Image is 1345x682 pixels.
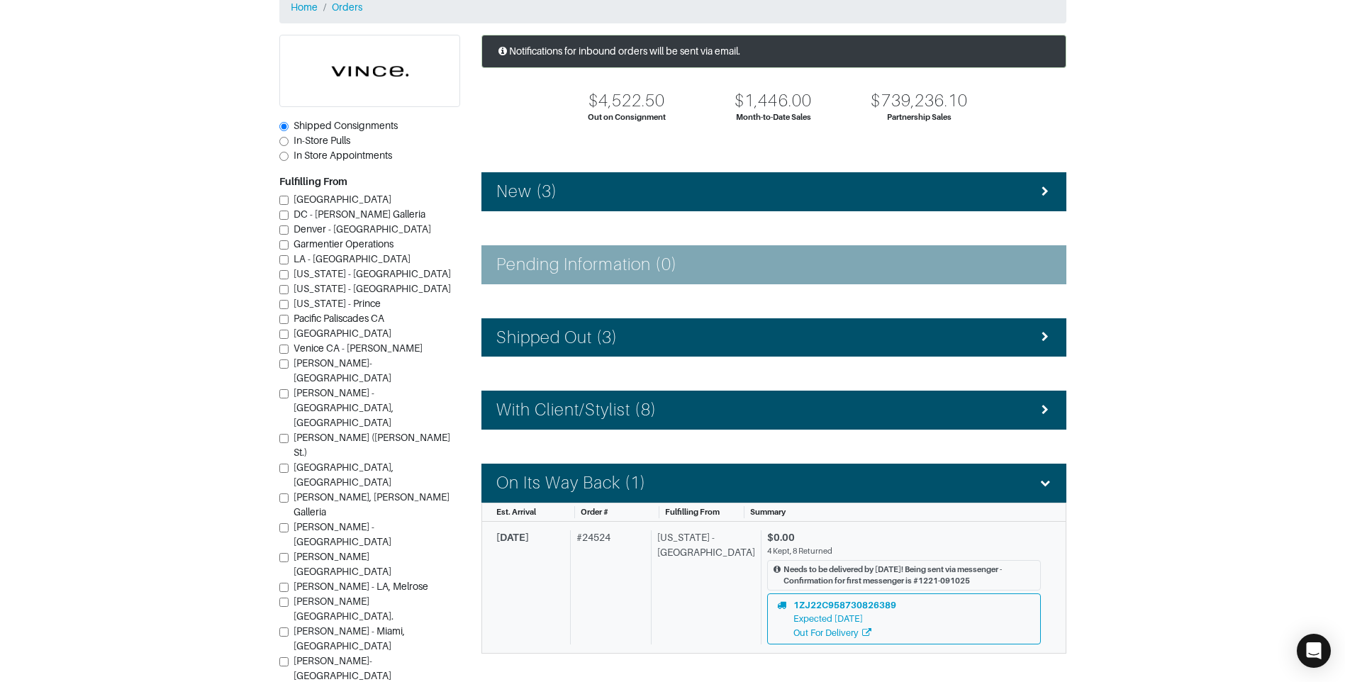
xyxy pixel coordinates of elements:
input: [PERSON_NAME], [PERSON_NAME] Galleria [279,493,289,503]
input: [PERSON_NAME] - LA, Melrose [279,583,289,592]
input: [PERSON_NAME] - [GEOGRAPHIC_DATA], [GEOGRAPHIC_DATA] [279,389,289,398]
input: Denver - [GEOGRAPHIC_DATA] [279,225,289,235]
span: [GEOGRAPHIC_DATA], [GEOGRAPHIC_DATA] [294,462,394,488]
span: In Store Appointments [294,150,392,161]
div: Month-to-Date Sales [736,111,811,123]
h4: On Its Way Back (1) [496,473,647,493]
input: LA - [GEOGRAPHIC_DATA] [279,255,289,264]
input: [GEOGRAPHIC_DATA] [279,196,289,205]
input: In-Store Pulls [279,137,289,146]
span: [PERSON_NAME][GEOGRAPHIC_DATA]. [294,596,394,622]
div: [US_STATE] - [GEOGRAPHIC_DATA] [651,530,755,644]
div: 4 Kept, 8 Returned [767,545,1041,557]
span: [GEOGRAPHIC_DATA] [294,194,391,205]
span: Shipped Consignments [294,120,398,131]
span: [PERSON_NAME]-[GEOGRAPHIC_DATA] [294,357,391,384]
input: [PERSON_NAME]-[GEOGRAPHIC_DATA] [279,359,289,369]
input: [PERSON_NAME][GEOGRAPHIC_DATA]. [279,598,289,607]
input: [GEOGRAPHIC_DATA] [279,330,289,339]
input: [PERSON_NAME]- [GEOGRAPHIC_DATA] [279,657,289,666]
span: Order # [581,508,608,516]
input: [PERSON_NAME] ([PERSON_NAME] St.) [279,434,289,443]
h4: Pending Information (0) [496,255,677,275]
input: [PERSON_NAME][GEOGRAPHIC_DATA] [279,553,289,562]
a: Home [291,1,318,13]
div: # 24524 [570,530,645,644]
div: $4,522.50 [588,91,665,111]
span: Fulfilling From [665,508,720,516]
div: Expected [DATE] [793,612,896,625]
span: [GEOGRAPHIC_DATA] [294,328,391,339]
a: 1ZJ22C958730826389Expected [DATE]Out For Delivery [767,593,1041,644]
span: Pacific Paliscades CA [294,313,384,324]
span: Venice CA - [PERSON_NAME] [294,342,423,354]
div: Notifications for inbound orders will be sent via email. [481,35,1066,68]
input: Garmentier Operations [279,240,289,250]
input: [PERSON_NAME] - Miami, [GEOGRAPHIC_DATA] [279,627,289,637]
span: Garmentier Operations [294,238,394,250]
h4: With Client/Stylist (8) [496,400,657,420]
span: [PERSON_NAME] - [GEOGRAPHIC_DATA] [294,521,391,547]
span: [PERSON_NAME] - [GEOGRAPHIC_DATA], [GEOGRAPHIC_DATA] [294,387,394,428]
span: Denver - [GEOGRAPHIC_DATA] [294,223,431,235]
span: Summary [750,508,786,516]
input: In Store Appointments [279,152,289,161]
span: In-Store Pulls [294,135,350,146]
div: Open Intercom Messenger [1297,634,1331,668]
input: [PERSON_NAME] - [GEOGRAPHIC_DATA] [279,523,289,532]
div: $0.00 [767,530,1041,545]
h4: New (3) [496,181,557,202]
label: Fulfilling From [279,174,347,189]
div: Out on Consignment [588,111,666,123]
input: DC - [PERSON_NAME] Galleria [279,211,289,220]
div: $1,446.00 [735,91,811,111]
div: 1ZJ22C958730826389 [793,598,896,612]
span: [US_STATE] - Prince [294,298,381,309]
span: [PERSON_NAME], [PERSON_NAME] Galleria [294,491,450,518]
span: [PERSON_NAME] - Miami, [GEOGRAPHIC_DATA] [294,625,405,652]
input: Pacific Paliscades CA [279,315,289,324]
a: Orders [332,1,362,13]
div: Needs to be delivered by [DATE]! Being sent via messenger - Confirmation for first messenger is #... [783,564,1034,588]
div: Partnership Sales [887,111,951,123]
span: DC - [PERSON_NAME] Galleria [294,208,425,220]
input: Venice CA - [PERSON_NAME] [279,345,289,354]
span: LA - [GEOGRAPHIC_DATA] [294,253,411,264]
input: [US_STATE] - Prince [279,300,289,309]
input: [US_STATE] - [GEOGRAPHIC_DATA] [279,270,289,279]
span: [US_STATE] - [GEOGRAPHIC_DATA] [294,283,451,294]
span: [PERSON_NAME] - LA, Melrose [294,581,428,592]
span: [DATE] [496,532,529,543]
h4: Shipped Out (3) [496,328,618,348]
img: cyAkLTq7csKWtL9WARqkkVaF.png [280,35,459,106]
span: [PERSON_NAME][GEOGRAPHIC_DATA] [294,551,391,577]
input: [GEOGRAPHIC_DATA], [GEOGRAPHIC_DATA] [279,464,289,473]
input: [US_STATE] - [GEOGRAPHIC_DATA] [279,285,289,294]
div: $739,236.10 [871,91,968,111]
span: [US_STATE] - [GEOGRAPHIC_DATA] [294,268,451,279]
span: [PERSON_NAME] ([PERSON_NAME] St.) [294,432,450,458]
span: [PERSON_NAME]- [GEOGRAPHIC_DATA] [294,655,391,681]
span: Est. Arrival [496,508,536,516]
input: Shipped Consignments [279,122,289,131]
div: Out For Delivery [793,626,896,639]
